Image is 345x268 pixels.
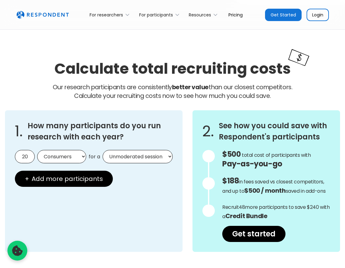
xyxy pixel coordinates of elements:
span: 2. [202,128,214,134]
div: Resources [185,7,223,22]
a: Pricing [223,7,248,22]
p: Our research participants are consistently than our closest competitors. [5,83,340,100]
span: 1. [15,128,23,134]
span: Add more participants [32,176,103,182]
span: Calculate your recruiting costs now to see how much you could save. [74,92,271,100]
div: Resources [189,12,211,18]
h3: How many participants do you run research with each year? [28,120,173,143]
button: + Add more participants [15,171,113,187]
a: Get started [222,226,285,242]
a: Login [307,9,329,21]
img: Untitled UI logotext [16,11,69,19]
div: For participants [139,12,173,18]
strong: Credit Bundle [225,212,268,220]
a: home [16,11,69,19]
span: Pay-as-you-go [222,159,282,169]
span: for a [89,154,100,160]
h3: See how you could save with Respondent's participants [219,120,330,143]
div: For participants [135,7,185,22]
h2: Calculate total recruiting costs [54,58,291,79]
p: in fees saved vs closest competitors, and up to saved in add-ons [222,177,330,196]
strong: better value [172,83,209,91]
div: For researchers [90,12,123,18]
span: + [25,176,29,182]
span: 48 [239,204,245,211]
div: For researchers [86,7,135,22]
span: total cost of participants with [242,152,311,159]
p: Recruit more participants to save $240 with a [222,203,330,221]
a: Get Started [265,9,302,21]
span: $500 [222,149,241,159]
strong: $500 / month [244,186,285,195]
span: $188 [222,176,239,186]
